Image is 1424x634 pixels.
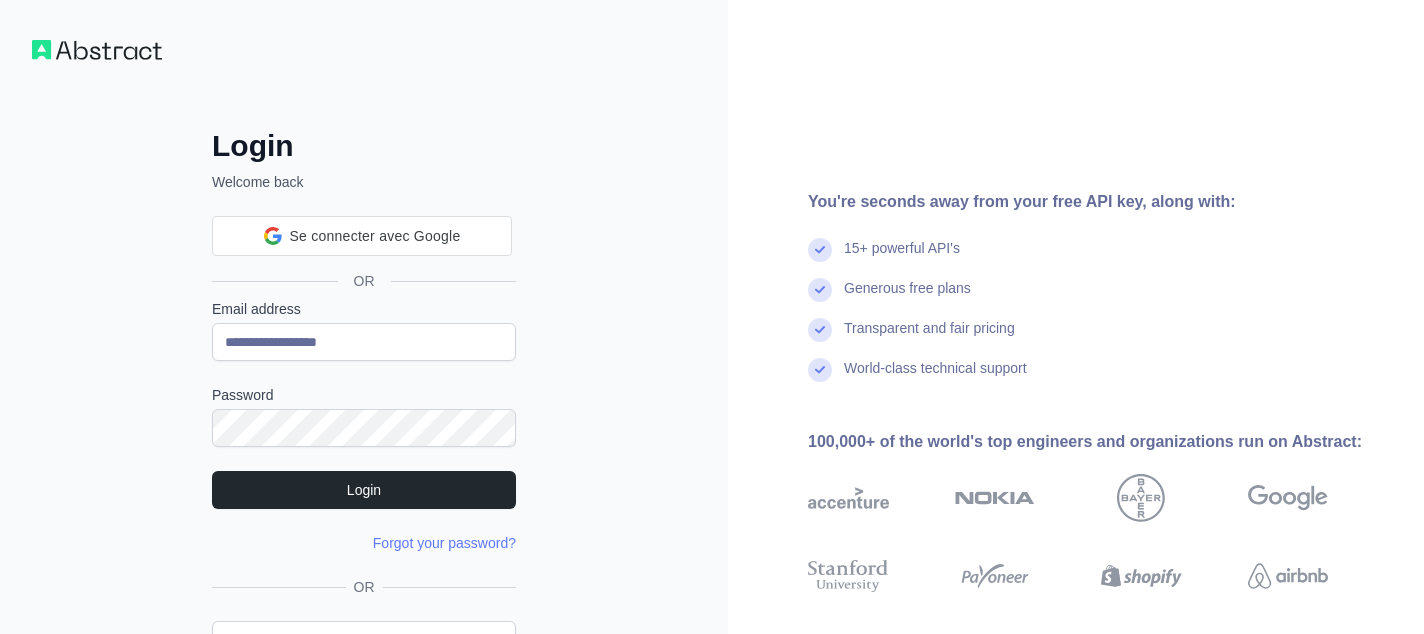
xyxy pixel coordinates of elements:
img: check mark [808,278,832,302]
span: OR [346,577,383,597]
div: You're seconds away from your free API key, along with: [808,190,1392,214]
a: Forgot your password? [373,535,516,551]
span: Se connecter avec Google [290,226,461,247]
h2: Login [212,128,516,164]
div: 100,000+ of the world's top engineers and organizations run on Abstract: [808,430,1392,454]
img: nokia [955,474,1036,522]
img: payoneer [955,556,1036,596]
label: Password [212,385,516,405]
button: Login [212,471,516,509]
p: Welcome back [212,172,516,192]
img: stanford university [808,556,889,596]
img: airbnb [1248,556,1329,596]
img: shopify [1101,556,1182,596]
img: accenture [808,474,889,522]
div: Transparent and fair pricing [844,318,1015,358]
label: Email address [212,299,516,319]
img: Workflow [32,40,162,60]
div: 15+ powerful API's [844,238,960,278]
img: google [1248,474,1329,522]
img: check mark [808,238,832,262]
img: bayer [1117,474,1165,522]
div: World-class technical support [844,358,1027,398]
span: OR [338,271,391,291]
div: Generous free plans [844,278,971,318]
img: check mark [808,358,832,382]
div: Se connecter avec Google [212,216,512,256]
img: check mark [808,318,832,342]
